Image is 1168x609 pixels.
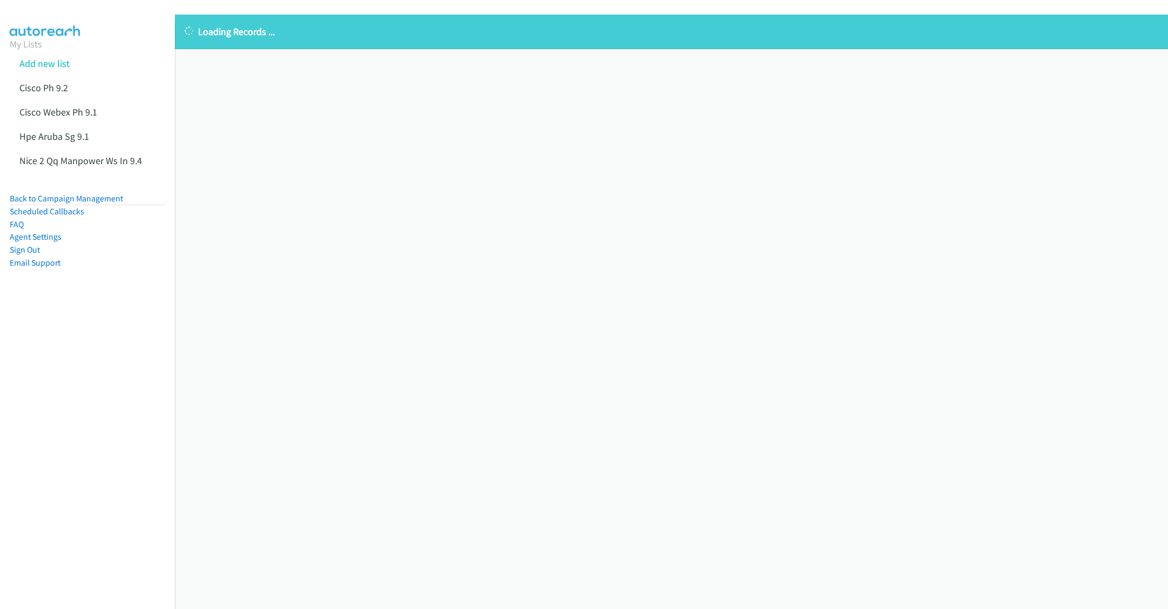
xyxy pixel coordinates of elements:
[10,232,62,242] a: Agent Settings
[19,57,70,70] a: Add new list
[185,24,1158,39] p: Loading Records ...
[10,219,24,229] a: FAQ
[10,38,42,50] a: My Lists
[10,193,123,204] a: Back to Campaign Management
[19,106,97,118] a: Cisco Webex Ph 9.1
[19,154,142,167] a: Nice 2 Qq Manpower Ws In 9.4
[10,245,40,255] a: Sign Out
[10,258,60,268] a: Email Support
[10,206,84,216] a: Scheduled Callbacks
[19,130,89,143] a: Hpe Aruba Sg 9.1
[19,82,68,94] a: Cisco Ph 9.2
